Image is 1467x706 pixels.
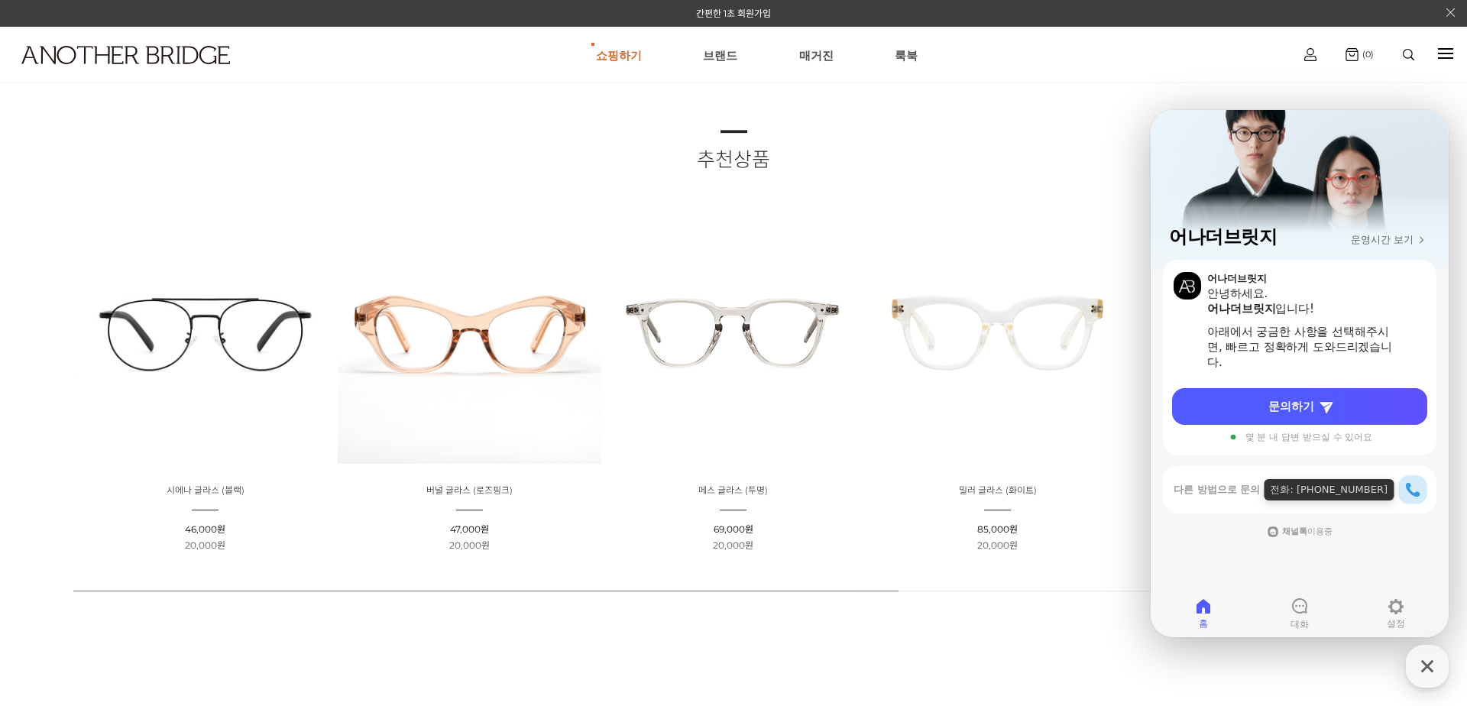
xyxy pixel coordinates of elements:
a: 매거진 [799,28,834,83]
img: search [1403,49,1414,60]
img: cart [1346,48,1359,61]
span: (0) [1359,49,1374,60]
a: 간편한 1초 회원가입 [696,8,771,19]
span: 85,000원 [977,523,1018,535]
a: logo [8,46,228,102]
a: 버널 글라스 (로즈핑크) [426,484,513,496]
img: 시에나 글라스 - 블랙 안경 이미지 [73,199,338,464]
a: 밀러 글라스 (화이트) [959,484,1037,496]
span: 추천상품 [697,147,770,172]
a: 시에나 글라스 (블랙) [167,484,244,496]
img: 라피엣 선글라스 오랜지 - 세련된 디자인의 선글라스 이미지 [1129,199,1394,464]
img: 메스 글라스 투명 - 심플한 디자인의 안경 이미지 [601,199,866,464]
span: 69,000원 [714,523,753,535]
img: cart [1304,48,1316,61]
span: 20,000원 [977,539,1018,551]
iframe: Channel chat [1151,110,1449,637]
a: 쇼핑하기 [596,28,642,83]
img: logo [21,46,230,64]
img: 밀러 글라스 화이트 - 세련된 클래식 안경 이미지 [866,199,1130,464]
span: 20,000원 [713,539,753,551]
a: 메스 글라스 (투명) [698,484,768,496]
span: 20,000원 [185,539,225,551]
a: (0) [1346,48,1374,61]
span: 20,000원 [449,539,490,551]
a: 룩북 [895,28,918,83]
img: 버널 글라스 로즈핑크 - 세련된 클래식 안경 제품 이미지 [338,199,602,464]
span: 46,000원 [185,523,225,535]
a: 브랜드 [703,28,737,83]
span: 47,000원 [450,523,489,535]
